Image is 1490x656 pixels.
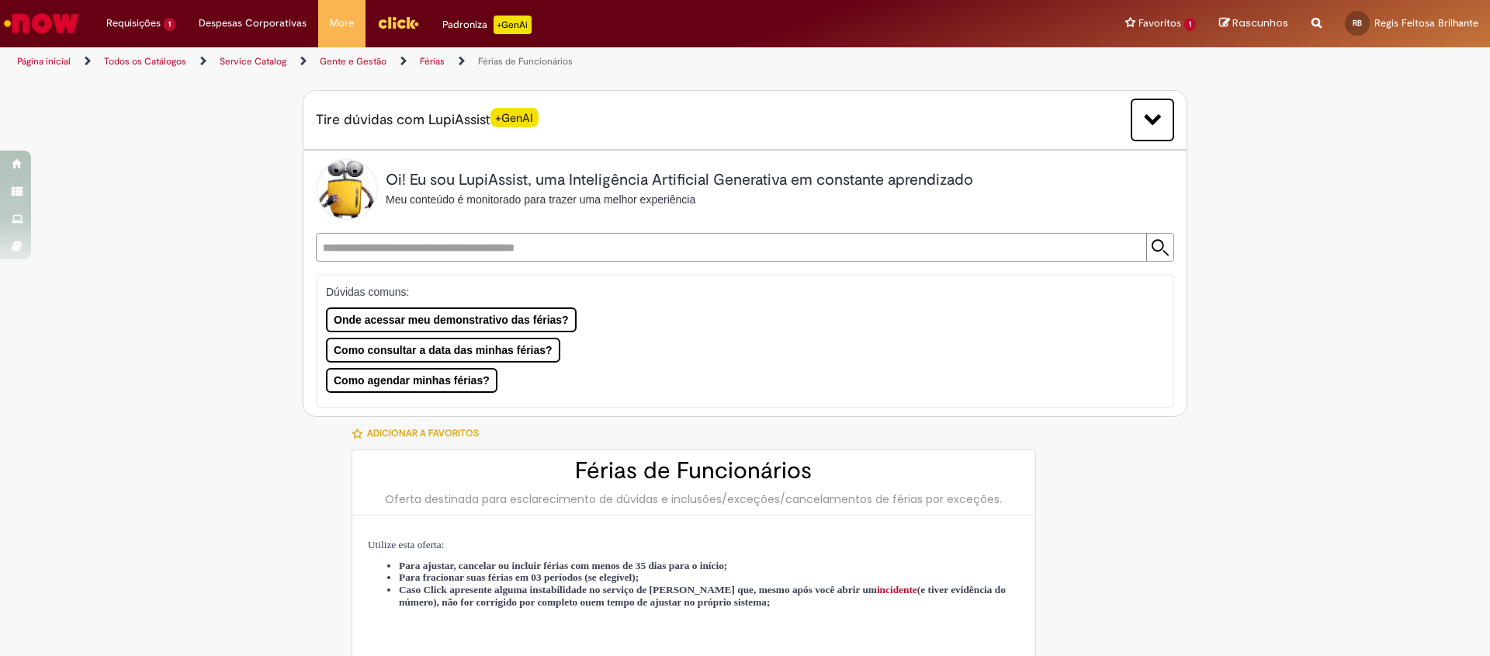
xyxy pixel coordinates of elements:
img: Lupi [316,158,378,220]
span: Tire dúvidas com LupiAssist [316,110,539,130]
div: Oferta destinada para esclarecimento de dúvidas e inclusões/exceções/cancelamentos de férias por ... [368,491,1020,507]
button: Adicionar a Favoritos [352,417,487,449]
span: 1 [164,18,175,31]
a: Férias [420,55,445,68]
span: Rascunhos [1232,16,1288,30]
button: Como agendar minhas férias? [326,368,497,393]
span: 1 [1184,18,1196,31]
span: Adicionar a Favoritos [367,428,479,440]
ul: Trilhas de página [12,47,982,76]
span: Para ajustar, cancelar ou incluir férias com menos de 35 dias para o início; [399,560,727,571]
a: Página inicial [17,55,71,68]
span: More [330,16,354,31]
a: Service Catalog [220,55,286,68]
a: Todos os Catálogos [104,55,186,68]
span: RB [1353,18,1362,28]
a: Gente e Gestão [320,55,386,68]
a: Férias de Funcionários [478,55,573,68]
span: Regis Feitosa Brilhante [1374,16,1478,30]
h2: Férias de Funcionários [368,458,1020,484]
button: Onde acessar meu demonstrativo das férias? [326,307,577,332]
span: Para fracionar suas férias em 03 períodos (se elegível); [399,571,639,583]
span: Requisições [106,16,161,31]
p: Dúvidas comuns: [326,284,1143,300]
img: click_logo_yellow_360x200.png [377,11,419,34]
div: Padroniza [442,16,532,34]
a: incidente [877,584,917,595]
button: Como consultar a data das minhas férias? [326,338,560,363]
span: Despesas Corporativas [199,16,307,31]
img: ServiceNow [2,8,81,39]
input: Submit [1146,234,1173,261]
strong: em tempo de ajustar no próprio sistema; [591,596,771,608]
span: Favoritos [1138,16,1181,31]
a: Rascunhos [1219,16,1288,31]
span: Meu conteúdo é monitorado para trazer uma melhor experiência [386,193,695,206]
span: +GenAI [490,108,539,127]
span: Caso Click apresente alguma instabilidade no serviço de [PERSON_NAME] que, mesmo após você abrir ... [399,584,1006,608]
h2: Oi! Eu sou LupiAssist, uma Inteligência Artificial Generativa em constante aprendizado [386,172,973,189]
span: Utilize esta oferta: [368,539,444,550]
p: +GenAi [494,16,532,34]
